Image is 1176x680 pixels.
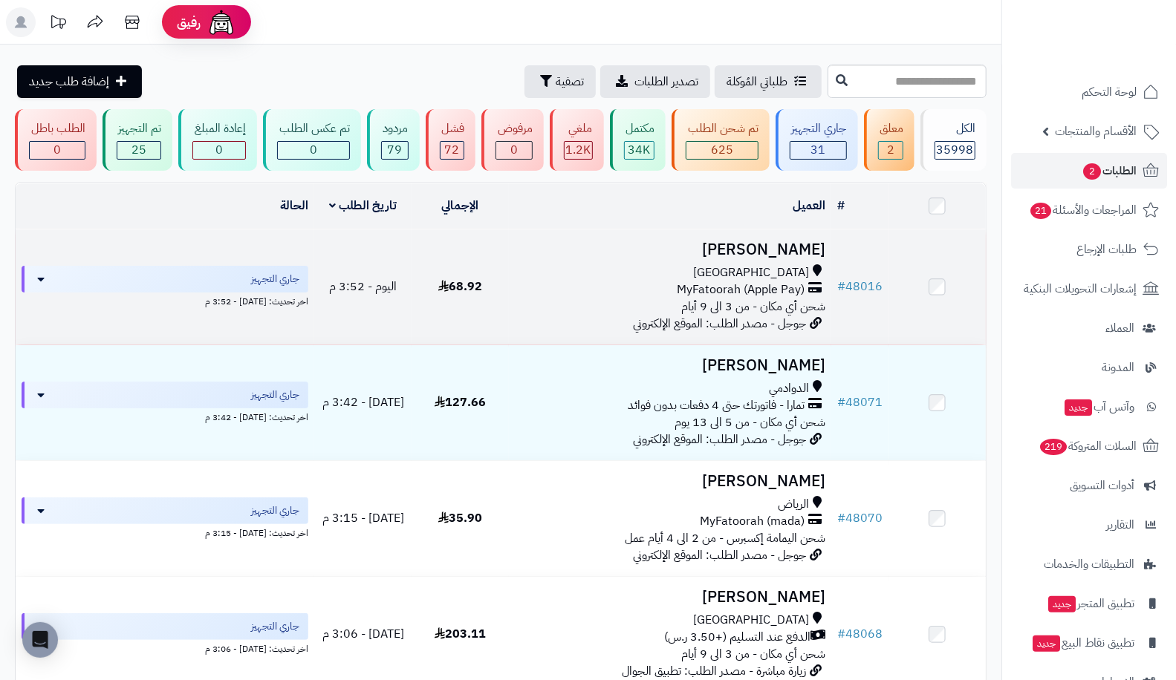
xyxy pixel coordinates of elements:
h3: [PERSON_NAME] [515,589,826,606]
div: فشل [440,120,465,137]
a: الطلب باطل 0 [12,109,100,171]
a: أدوات التسويق [1011,468,1167,503]
div: 79 [382,142,408,159]
a: # [837,197,845,215]
div: مردود [381,120,409,137]
span: 72 [444,141,459,159]
span: التطبيقات والخدمات [1044,554,1134,575]
span: الأقسام والمنتجات [1055,121,1137,142]
div: جاري التجهيز [790,120,847,137]
div: 0 [193,142,245,159]
span: المدونة [1102,357,1134,378]
a: ملغي 1.2K [547,109,607,171]
a: #48070 [837,509,883,527]
span: [GEOGRAPHIC_DATA] [693,264,809,281]
span: # [837,625,845,643]
span: شحن أي مكان - من 3 الى 9 أيام [681,298,825,316]
span: شحن أي مكان - من 5 الى 13 يوم [675,413,825,431]
img: ai-face.png [207,7,236,37]
a: وآتس آبجديد [1011,389,1167,425]
span: طلباتي المُوكلة [727,73,787,91]
div: اخر تحديث: [DATE] - 3:06 م [22,640,308,656]
span: تصدير الطلبات [634,73,698,91]
a: طلباتي المُوكلة [715,65,822,98]
a: تم التجهيز 25 [100,109,176,171]
a: السلات المتروكة219 [1011,428,1167,464]
span: 0 [53,141,61,159]
a: معلق 2 [861,109,918,171]
span: 0 [310,141,317,159]
div: 72 [441,142,464,159]
div: تم التجهيز [117,120,162,137]
span: 127.66 [435,393,486,411]
a: طلبات الإرجاع [1011,232,1167,267]
span: الدوادمي [769,380,809,397]
span: لوحة التحكم [1082,82,1137,102]
span: جديد [1033,635,1060,652]
span: # [837,509,845,527]
a: المدونة [1011,350,1167,385]
a: المراجعات والأسئلة21 [1011,192,1167,228]
span: 1.2K [565,141,591,159]
div: 1159 [565,142,592,159]
span: زيارة مباشرة - مصدر الطلب: تطبيق الجوال [622,662,806,680]
span: 2 [1083,163,1101,180]
span: جوجل - مصدر الطلب: الموقع الإلكتروني [633,315,806,333]
span: جاري التجهيز [251,619,299,634]
span: 35998 [937,141,974,159]
a: جاري التجهيز 31 [773,109,861,171]
div: تم عكس الطلب [277,120,350,137]
span: [GEOGRAPHIC_DATA] [693,612,809,629]
span: أدوات التسويق [1070,475,1134,496]
div: 0 [278,142,349,159]
div: 625 [686,142,758,159]
h3: [PERSON_NAME] [515,241,826,258]
span: 2 [887,141,894,159]
div: الكل [935,120,975,137]
div: 25 [117,142,161,159]
a: فشل 72 [423,109,479,171]
span: السلات المتروكة [1039,436,1137,457]
a: التطبيقات والخدمات [1011,546,1167,582]
span: MyFatoorah (Apple Pay) [677,281,805,298]
span: إضافة طلب جديد [29,73,109,91]
a: الإجمالي [441,197,478,215]
span: [DATE] - 3:15 م [322,509,404,527]
a: إشعارات التحويلات البنكية [1011,271,1167,307]
span: 0 [510,141,518,159]
div: الطلب باطل [29,120,85,137]
button: تصفية [524,65,596,98]
div: اخر تحديث: [DATE] - 3:52 م [22,292,308,308]
a: مردود 79 [364,109,423,171]
span: جوجل - مصدر الطلب: الموقع الإلكتروني [633,431,806,448]
div: تم شحن الطلب [686,120,758,137]
a: لوحة التحكم [1011,74,1167,110]
a: العميل [793,197,825,215]
h3: [PERSON_NAME] [515,473,826,490]
img: logo-2.png [1075,38,1162,69]
div: ملغي [564,120,593,137]
a: #48071 [837,393,883,411]
span: 31 [810,141,825,159]
span: 25 [131,141,146,159]
span: تمارا - فاتورتك حتى 4 دفعات بدون فوائد [628,397,805,414]
span: 35.90 [438,509,482,527]
a: الحالة [280,197,308,215]
div: 0 [496,142,532,159]
span: # [837,393,845,411]
span: جاري التجهيز [251,272,299,287]
div: 0 [30,142,85,159]
span: تطبيق نقاط البيع [1031,632,1134,653]
span: [DATE] - 3:06 م [322,625,404,643]
a: مرفوض 0 [478,109,547,171]
div: مرفوض [496,120,533,137]
a: تطبيق نقاط البيعجديد [1011,625,1167,661]
a: تصدير الطلبات [600,65,710,98]
a: #48016 [837,278,883,295]
a: التقارير [1011,507,1167,543]
span: جاري التجهيز [251,388,299,402]
a: تحديثات المنصة [39,7,77,41]
div: اخر تحديث: [DATE] - 3:15 م [22,524,308,540]
span: MyFatoorah (mada) [700,513,805,530]
a: الكل35998 [917,109,990,171]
